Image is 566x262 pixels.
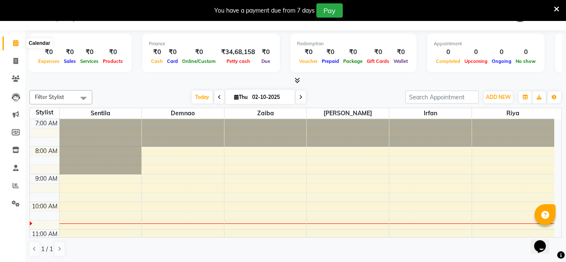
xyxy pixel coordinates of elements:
[316,3,343,18] button: Pay
[484,91,513,103] button: ADD NEW
[297,58,320,64] span: Voucher
[142,108,224,119] span: Demnao
[165,58,180,64] span: Card
[34,147,59,156] div: 8:00 AM
[34,174,59,183] div: 9:00 AM
[307,108,389,119] span: [PERSON_NAME]
[192,91,213,104] span: Today
[149,40,273,47] div: Finance
[149,47,165,57] div: ₹0
[490,47,514,57] div: 0
[297,47,320,57] div: ₹0
[60,108,142,119] span: Sentila
[405,91,479,104] input: Search Appointment
[224,58,252,64] span: Petty cash
[180,58,218,64] span: Online/Custom
[391,58,410,64] span: Wallet
[365,58,391,64] span: Gift Cards
[149,58,165,64] span: Cash
[320,47,341,57] div: ₹0
[232,94,250,100] span: Thu
[341,47,365,57] div: ₹0
[218,47,258,57] div: ₹34,68,158
[259,58,272,64] span: Due
[62,58,78,64] span: Sales
[341,58,365,64] span: Package
[224,108,307,119] span: Zaiba
[250,91,292,104] input: 2025-10-02
[180,47,218,57] div: ₹0
[30,230,59,239] div: 11:00 AM
[434,47,462,57] div: 0
[258,47,273,57] div: ₹0
[36,40,125,47] div: Total
[165,47,180,57] div: ₹0
[514,47,538,57] div: 0
[472,108,554,119] span: Riya
[462,58,490,64] span: Upcoming
[36,58,62,64] span: Expenses
[434,58,462,64] span: Completed
[30,202,59,211] div: 10:00 AM
[26,38,52,48] div: Calendar
[78,58,101,64] span: Services
[36,47,62,57] div: ₹0
[391,47,410,57] div: ₹0
[389,108,472,119] span: Irfan
[514,58,538,64] span: No show
[434,40,538,47] div: Appointment
[486,94,511,100] span: ADD NEW
[490,58,514,64] span: Ongoing
[78,47,101,57] div: ₹0
[320,58,341,64] span: Prepaid
[462,47,490,57] div: 0
[41,245,53,254] span: 1 / 1
[62,47,78,57] div: ₹0
[365,47,391,57] div: ₹0
[531,228,558,254] iframe: chat widget
[214,6,315,15] div: You have a payment due from 7 days
[35,93,64,100] span: Filter Stylist
[34,119,59,128] div: 7:00 AM
[297,40,410,47] div: Redemption
[101,58,125,64] span: Products
[30,108,59,117] div: Stylist
[101,47,125,57] div: ₹0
